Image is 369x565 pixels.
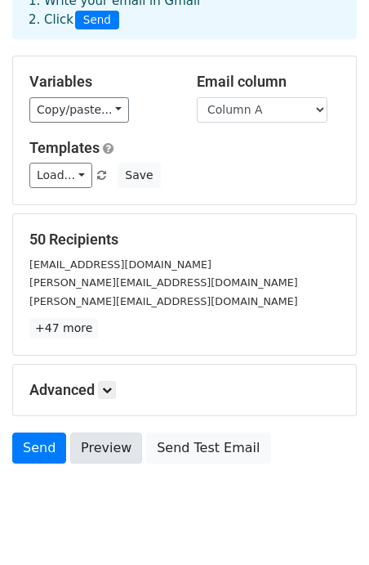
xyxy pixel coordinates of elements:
[118,163,160,188] button: Save
[29,276,298,289] small: [PERSON_NAME][EMAIL_ADDRESS][DOMAIN_NAME]
[70,433,142,464] a: Preview
[12,433,66,464] a: Send
[29,258,211,271] small: [EMAIL_ADDRESS][DOMAIN_NAME]
[29,295,298,307] small: [PERSON_NAME][EMAIL_ADDRESS][DOMAIN_NAME]
[29,139,100,156] a: Templates
[29,231,340,249] h5: 50 Recipients
[146,433,270,464] a: Send Test Email
[75,11,119,30] span: Send
[29,163,92,188] a: Load...
[287,487,369,565] iframe: Chat Widget
[29,73,172,91] h5: Variables
[29,381,340,399] h5: Advanced
[197,73,340,91] h5: Email column
[29,318,98,339] a: +47 more
[29,97,129,123] a: Copy/paste...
